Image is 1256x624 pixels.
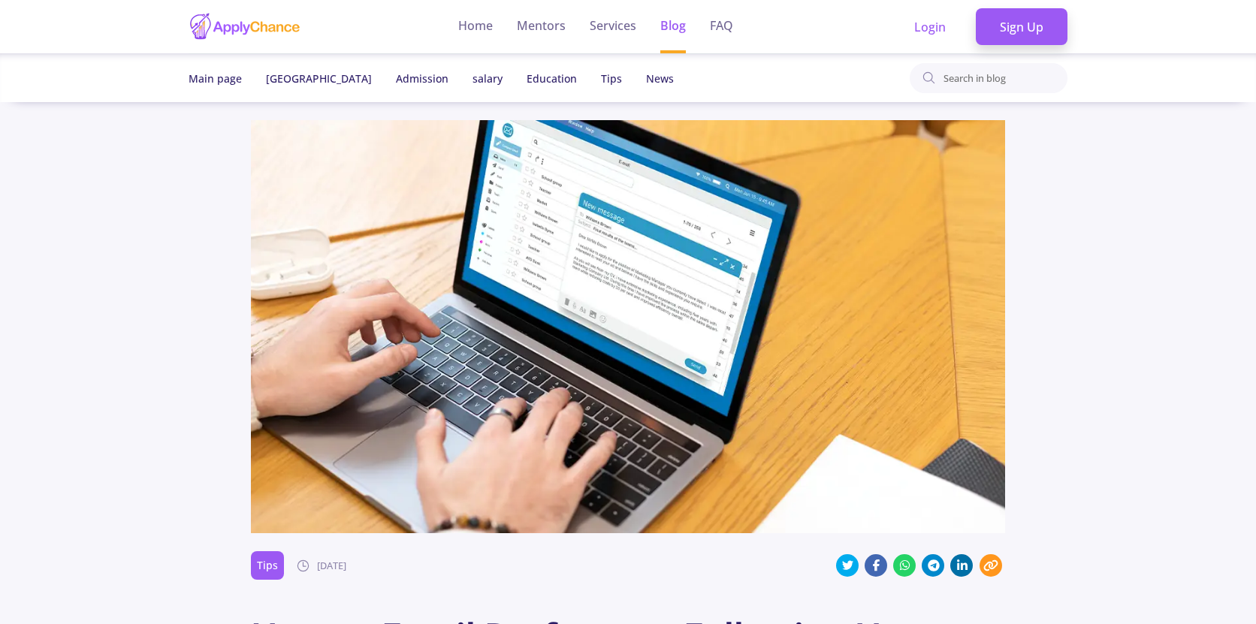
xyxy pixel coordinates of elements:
a: Login [890,8,970,46]
button: Share on Twitter [836,554,859,577]
a: Admission [396,71,448,86]
a: [GEOGRAPHIC_DATA] [266,71,372,86]
a: Tips [601,71,622,86]
button: Share on LinkedIn [950,554,973,577]
a: News [646,71,674,86]
a: salary [473,71,503,86]
button: Share on Facebook [865,554,887,577]
input: Search in blog [942,68,1066,89]
button: Copy link [980,554,1002,577]
span: Main page [189,71,242,86]
button: Share on Telegram [922,554,944,577]
img: applychance logo [189,12,301,41]
small: [DATE] [317,559,346,573]
a: Tips [251,551,284,580]
button: Share on WhatsApp [893,554,916,577]
a: Sign Up [976,8,1067,46]
img: How to Email Professors: Following Up Professionally with Professorsimage [251,120,1004,533]
a: Education [527,71,577,86]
